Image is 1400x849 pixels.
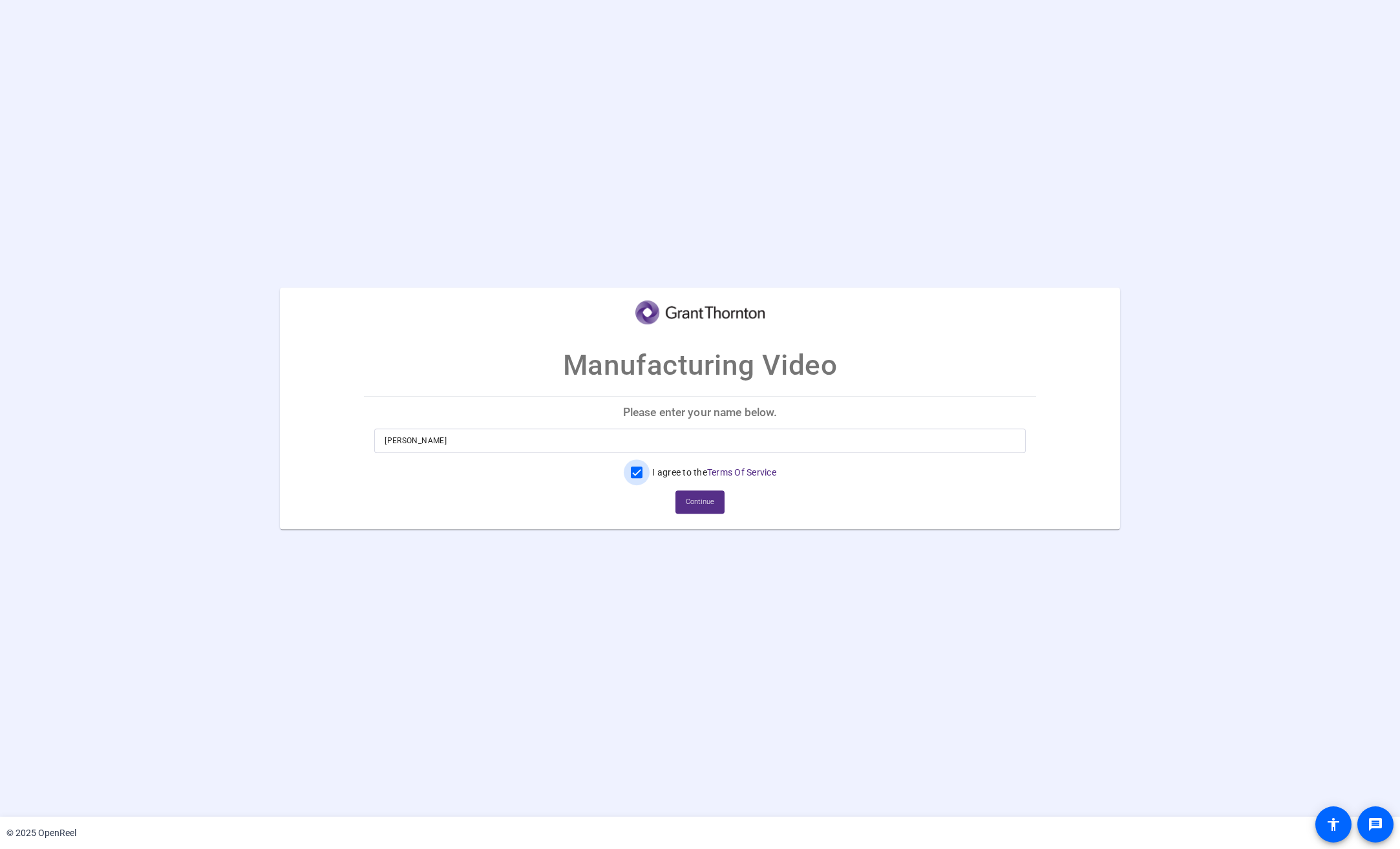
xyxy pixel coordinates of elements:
[650,466,776,479] label: I agree to the
[1368,817,1383,832] mat-icon: message
[1326,817,1341,832] mat-icon: accessibility
[385,433,1015,448] input: Enter your name
[6,826,76,840] div: © 2025 OpenReel
[635,300,765,324] img: company-logo
[364,397,1036,428] p: Please enter your name below.
[686,492,714,512] span: Continue
[563,344,837,386] p: Manufacturing Video
[675,490,725,514] button: Continue
[707,467,776,477] a: Terms Of Service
